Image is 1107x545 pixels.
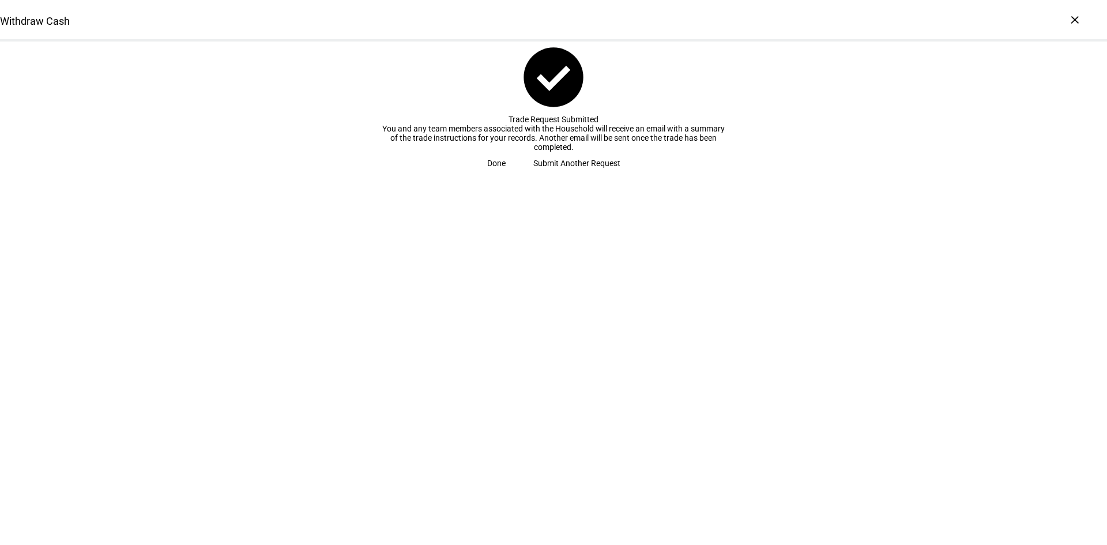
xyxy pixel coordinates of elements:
button: Done [473,152,519,175]
div: You and any team members associated with the Household will receive an email with a summary of th... [381,124,726,152]
span: Done [487,152,506,175]
div: × [1065,10,1084,29]
div: Trade Request Submitted [381,115,726,124]
button: Submit Another Request [519,152,634,175]
mat-icon: check_circle [518,42,589,113]
span: Submit Another Request [533,152,620,175]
